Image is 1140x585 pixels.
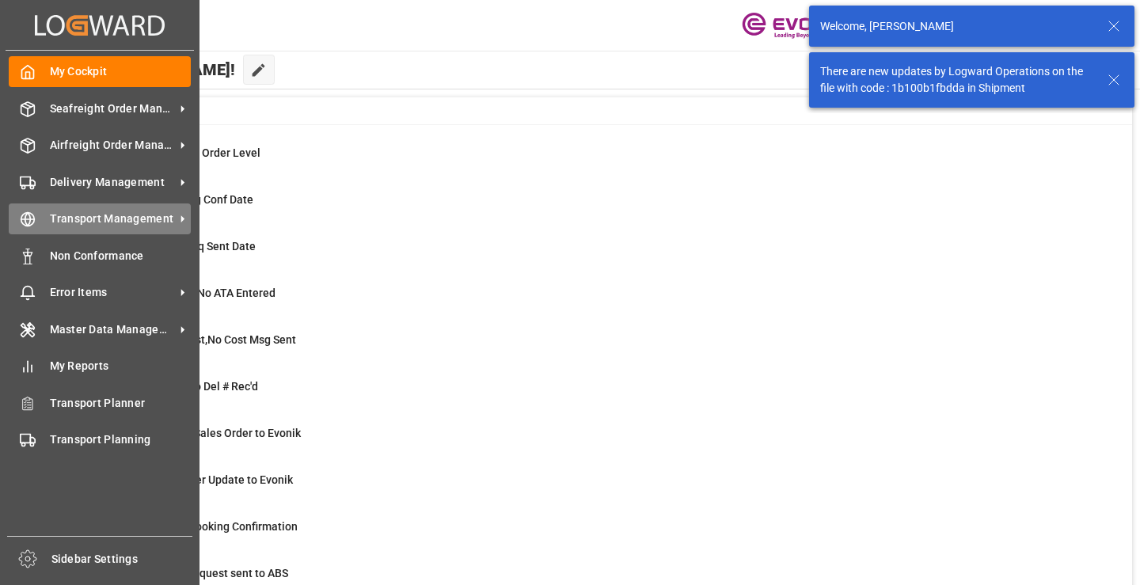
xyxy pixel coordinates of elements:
span: Error Items [50,284,175,301]
a: 0MOT Missing at Order LevelSales Order-IVPO [81,145,1112,178]
a: 16ETD>3 Days Past,No Cost Msg SentShipment [81,332,1112,365]
span: My Reports [50,358,192,374]
span: Delivery Management [50,174,175,191]
span: Transport Planning [50,431,192,448]
span: Transport Management [50,211,175,227]
span: Error on Initial Sales Order to Evonik [120,427,301,439]
span: Pending Bkg Request sent to ABS [120,567,288,579]
span: Airfreight Order Management [50,137,175,154]
a: Non Conformance [9,240,191,271]
span: Master Data Management [50,321,175,338]
a: 5ABS: No Bkg Req Sent DateShipment [81,238,1112,272]
div: Welcome, [PERSON_NAME] [820,18,1092,35]
a: My Reports [9,351,191,382]
span: Hello [PERSON_NAME]! [65,55,235,85]
img: Evonik-brand-mark-Deep-Purple-RGB.jpeg_1700498283.jpeg [742,12,845,40]
span: Transport Planner [50,395,192,412]
a: Transport Planning [9,424,191,455]
a: 32ABS: Missing Booking ConfirmationShipment [81,519,1112,552]
span: Non Conformance [50,248,192,264]
a: My Cockpit [9,56,191,87]
a: 18ABS: No Init Bkg Conf DateShipment [81,192,1112,225]
span: ABS: Missing Booking Confirmation [120,520,298,533]
span: ETD>3 Days Past,No Cost Msg Sent [120,333,296,346]
a: 0Error on Initial Sales Order to EvonikShipment [81,425,1112,458]
span: Seafreight Order Management [50,101,175,117]
span: Sidebar Settings [51,551,193,568]
a: 4ETA > 10 Days , No ATA EnteredShipment [81,285,1112,318]
a: Transport Planner [9,387,191,418]
span: My Cockpit [50,63,192,80]
a: 0Error Sales Order Update to EvonikShipment [81,472,1112,505]
a: 3ETD < 3 Days,No Del # Rec'dShipment [81,378,1112,412]
span: Error Sales Order Update to Evonik [120,473,293,486]
div: There are new updates by Logward Operations on the file with code : 1b100b1fbdda in Shipment [820,63,1092,97]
